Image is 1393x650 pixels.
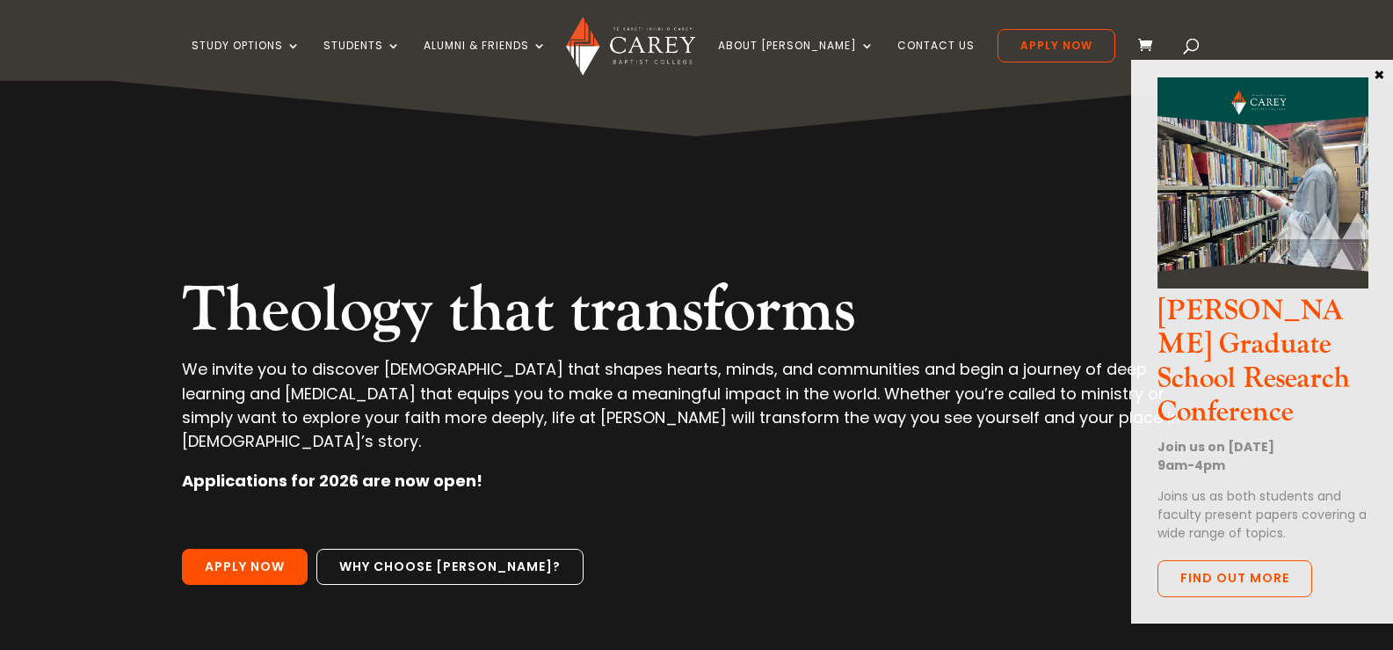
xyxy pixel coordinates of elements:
[998,29,1115,62] a: Apply Now
[1157,487,1368,543] p: Joins us as both students and faculty present papers covering a wide range of topics.
[897,40,975,81] a: Contact Us
[1157,456,1225,474] strong: 9am-4pm
[1157,77,1368,288] img: CGS Research Conference
[1157,438,1274,456] strong: Join us on [DATE]
[566,17,695,76] img: Carey Baptist College
[182,470,482,492] strong: Applications for 2026 are now open!
[323,40,401,81] a: Students
[182,549,308,586] a: Apply Now
[1157,560,1312,597] a: Find out more
[718,40,874,81] a: About [PERSON_NAME]
[1157,274,1368,294] a: CGS Research Conference
[192,40,301,81] a: Study Options
[182,357,1212,469] p: We invite you to discover [DEMOGRAPHIC_DATA] that shapes hearts, minds, and communities and begin...
[182,273,1212,357] h2: Theology that transforms
[1371,66,1389,82] button: Close
[316,549,584,586] a: Why choose [PERSON_NAME]?
[424,40,547,81] a: Alumni & Friends
[1157,295,1368,439] h3: [PERSON_NAME] Graduate School Research Conference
